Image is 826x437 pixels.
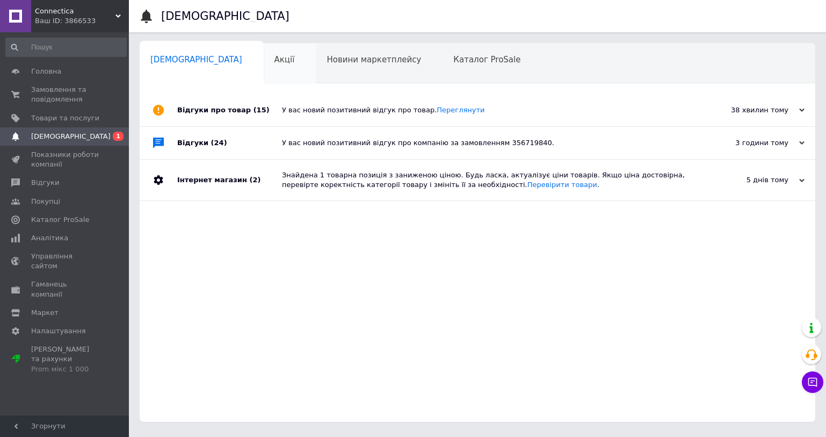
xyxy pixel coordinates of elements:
div: Prom мікс 1 000 [31,364,99,374]
span: Налаштування [31,326,86,336]
div: 5 днів тому [697,175,805,185]
span: [PERSON_NAME] та рахунки [31,345,99,374]
span: Connectica [35,6,115,16]
span: Товари та послуги [31,113,99,123]
a: Перевірити товари [527,181,597,189]
span: [DEMOGRAPHIC_DATA] [31,132,111,141]
div: 3 години тому [697,138,805,148]
span: Акції [274,55,295,65]
span: Управління сайтом [31,252,99,271]
input: Пошук [5,38,127,57]
span: Показники роботи компанії [31,150,99,169]
span: (24) [211,139,227,147]
div: Відгуки про товар [177,94,282,126]
span: 1 [113,132,124,141]
span: Відгуки [31,178,59,188]
div: Знайдена 1 товарна позиція з заниженою ціною. Будь ласка, актуалізує ціни товарів. Якщо ціна дост... [282,170,697,190]
span: (15) [253,106,270,114]
span: (2) [249,176,260,184]
div: У вас новий позитивний відгук про компанію за замовленням 356719840. [282,138,697,148]
span: Маркет [31,308,59,318]
div: Відгуки [177,127,282,159]
div: 38 хвилин тому [697,105,805,115]
span: Замовлення та повідомлення [31,85,99,104]
button: Чат з покупцем [802,371,823,393]
span: [DEMOGRAPHIC_DATA] [150,55,242,65]
div: У вас новий позитивний відгук про товар. [282,105,697,115]
span: Аналітика [31,233,68,243]
span: Гаманець компанії [31,280,99,299]
span: Новини маркетплейсу [327,55,421,65]
span: Покупці [31,197,60,206]
h1: [DEMOGRAPHIC_DATA] [161,10,289,23]
div: Ваш ID: 3866533 [35,16,129,26]
span: Каталог ProSale [453,55,520,65]
span: Головна [31,67,61,76]
span: Каталог ProSale [31,215,89,225]
div: Інтернет магазин [177,160,282,200]
a: Переглянути [437,106,484,114]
